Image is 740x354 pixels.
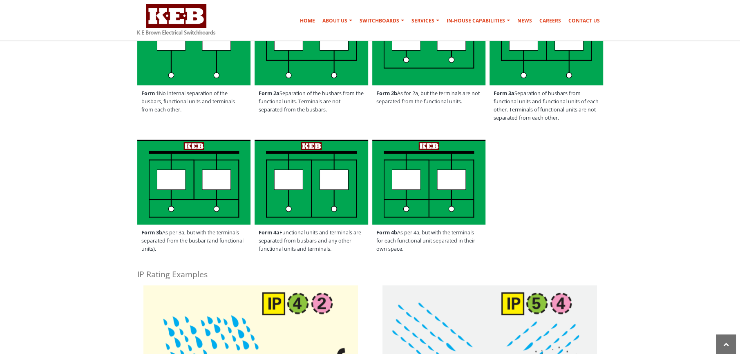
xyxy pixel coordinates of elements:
[255,225,368,257] span: Functional units and terminals are separated from busbars and any other functional units and term...
[514,13,535,29] a: News
[297,13,318,29] a: Home
[319,13,355,29] a: About Us
[259,90,279,97] strong: Form 2a
[259,229,279,236] strong: Form 4a
[536,13,564,29] a: Careers
[494,90,514,97] strong: Form 3a
[356,13,407,29] a: Switchboards
[372,225,486,257] span: As per 4a, but with the terminals for each functional unit separated in their own space.
[443,13,513,29] a: In-house Capabilities
[141,229,162,236] strong: Form 3b
[137,85,251,118] span: No internal separation of the busbars, functional units and terminals from each other.
[137,269,603,280] h4: IP Rating Examples
[565,13,603,29] a: Contact Us
[376,90,397,97] strong: Form 2b
[141,90,159,97] strong: Form 1
[137,225,251,257] span: As per 3a, but with the terminals separated from the busbar (and functional units).
[137,4,215,35] img: K E Brown Electrical Switchboards
[490,85,603,126] span: Separation of busbars from functional units and functional units of each other. Terminals of func...
[376,229,397,236] strong: Form 4b
[408,13,443,29] a: Services
[372,85,486,110] span: As for 2a, but the terminals are not separated from the functional units.
[255,85,368,118] span: Separation of the busbars from the functional units. Terminals are not separated from the busbars.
